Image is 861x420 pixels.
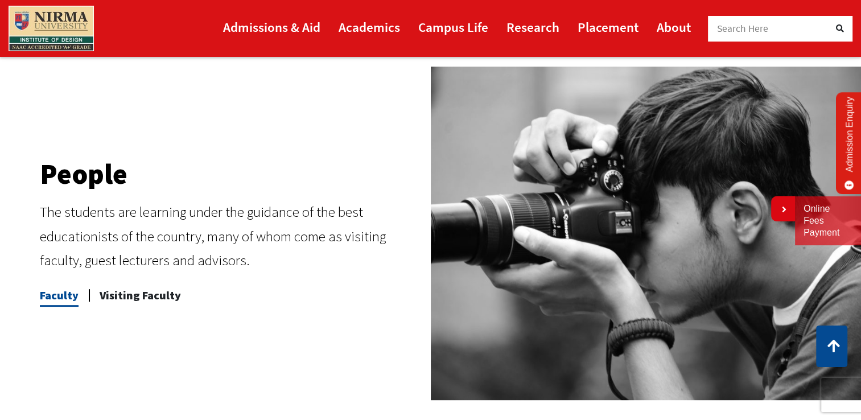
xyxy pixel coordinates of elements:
[804,203,852,238] a: Online Fees Payment
[40,160,414,188] h2: People
[339,14,400,40] a: Academics
[418,14,488,40] a: Campus Life
[223,14,320,40] a: Admissions & Aid
[40,200,414,273] div: The students are learning under the guidance of the best educationists of the country, many of wh...
[506,14,559,40] a: Research
[717,22,769,35] span: Search Here
[40,284,79,307] a: Faculty
[9,6,94,51] img: main_logo
[657,14,691,40] a: About
[100,284,181,307] a: Visiting Faculty
[578,14,638,40] a: Placement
